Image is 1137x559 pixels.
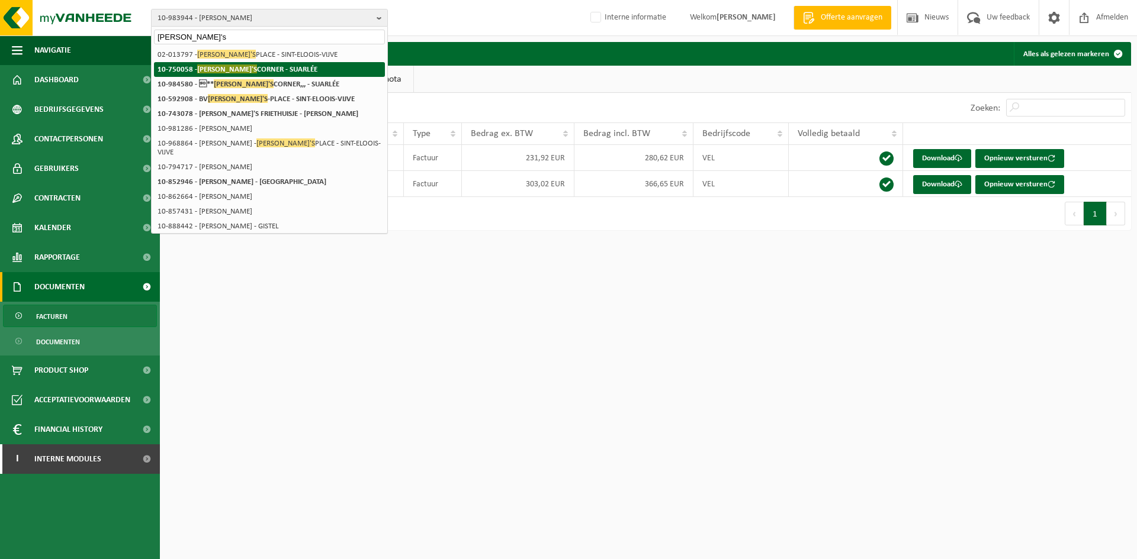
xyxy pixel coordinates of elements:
[154,160,385,175] li: 10-794717 - [PERSON_NAME]
[693,145,789,171] td: VEL
[913,149,971,168] a: Download
[1014,42,1130,66] button: Alles als gelezen markeren
[794,6,891,30] a: Offerte aanvragen
[154,136,385,160] li: 10-968864 - [PERSON_NAME] - PLACE - SINT-ELOOIS-VIJVE
[975,175,1064,194] button: Opnieuw versturen
[34,95,104,124] span: Bedrijfsgegevens
[913,175,971,194] a: Download
[158,64,317,73] strong: 10-750058 - CORNER - SUARLÉE
[36,305,68,328] span: Facturen
[975,149,1064,168] button: Opnieuw versturen
[154,47,385,62] li: 02-013797 - PLACE - SINT-ELOOIS-VIJVE
[197,50,256,59] span: [PERSON_NAME]'S
[36,331,80,353] span: Documenten
[34,124,103,154] span: Contactpersonen
[34,243,80,272] span: Rapportage
[34,35,71,65] span: Navigatie
[34,385,130,415] span: Acceptatievoorwaarden
[971,104,1000,113] label: Zoeken:
[471,129,533,138] span: Bedrag ex. BTW
[158,9,372,27] span: 10-983944 - [PERSON_NAME]
[34,444,101,474] span: Interne modules
[574,171,693,197] td: 366,65 EUR
[693,171,789,197] td: VEL
[34,65,79,95] span: Dashboard
[158,110,358,118] strong: 10-743078 - [PERSON_NAME]'S FRIETHUISJE - [PERSON_NAME]
[3,330,157,353] a: Documenten
[34,272,85,302] span: Documenten
[462,171,574,197] td: 303,02 EUR
[404,171,462,197] td: Factuur
[34,213,71,243] span: Kalender
[34,415,102,444] span: Financial History
[717,13,776,22] strong: [PERSON_NAME]
[574,145,693,171] td: 280,62 EUR
[34,183,81,213] span: Contracten
[208,94,268,103] span: [PERSON_NAME]'S
[154,30,385,44] input: Zoeken naar gekoppelde vestigingen
[702,129,750,138] span: Bedrijfscode
[588,9,666,27] label: Interne informatie
[34,154,79,183] span: Gebruikers
[798,129,860,138] span: Volledig betaald
[1084,202,1107,225] button: 1
[12,444,23,474] span: I
[197,64,257,73] span: [PERSON_NAME]'S
[154,204,385,219] li: 10-857431 - [PERSON_NAME]
[1065,202,1084,225] button: Previous
[154,219,385,234] li: 10-888442 - [PERSON_NAME] - GISTEL
[462,145,574,171] td: 231,92 EUR
[158,79,339,88] strong: 10-984580 - ** CORNER,,, - SUARLÉE
[34,356,88,385] span: Product Shop
[154,121,385,136] li: 10-981286 - [PERSON_NAME]
[214,79,274,88] span: [PERSON_NAME]'S
[151,9,388,27] button: 10-983944 - [PERSON_NAME]
[1107,202,1125,225] button: Next
[158,178,326,186] strong: 10-852946 - [PERSON_NAME] - [GEOGRAPHIC_DATA]
[583,129,650,138] span: Bedrag incl. BTW
[256,138,315,147] span: [PERSON_NAME]'S
[818,12,885,24] span: Offerte aanvragen
[158,94,355,103] strong: 10-592908 - BV -PLACE - SINT-ELOOIS-VIJVE
[154,189,385,204] li: 10-862664 - [PERSON_NAME]
[3,305,157,327] a: Facturen
[404,145,462,171] td: Factuur
[413,129,431,138] span: Type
